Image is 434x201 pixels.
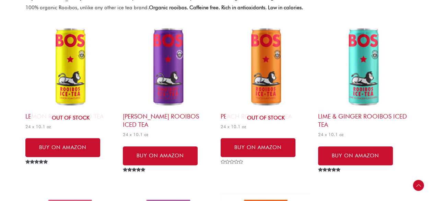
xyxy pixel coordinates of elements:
[149,4,303,11] strong: Organic rooibos. Caffeine free. Rich in antioxidants. Low in calories.
[221,112,311,120] h2: Peach Rooibos Ice Tea
[31,111,111,126] span: Out of stock
[318,168,342,188] span: Rated out of 5
[123,112,213,129] h2: [PERSON_NAME] Rooibos Iced Tea
[123,22,213,139] a: [PERSON_NAME] Rooibos Iced Tea24 x 10.1 oz
[318,132,409,137] span: 24 x 10.1 oz
[123,132,213,137] span: 24 x 10.1 oz
[123,22,213,112] img: Berry Rooibos Iced Tea
[25,22,116,112] img: Lemon Rooibos Iced Tea
[221,124,311,130] span: 24 x 10.1 oz
[221,22,311,112] img: Peach Rooibos Ice Tea
[123,168,146,188] span: Rated out of 5
[318,146,393,165] a: Buy on Amazon
[318,22,409,139] a: Lime & Ginger Rooibos Iced Tea24 x 10.1 oz
[25,112,116,120] h2: Lemon Rooibos Iced Tea
[25,160,49,180] span: Rated out of 5
[226,111,306,126] span: Out of stock
[25,138,100,157] a: BUY ON AMAZON
[318,112,409,129] h2: Lime & Ginger Rooibos Iced Tea
[221,138,295,157] a: BUY ON AMAZON
[318,22,409,112] img: Lime & Ginger Rooibos Iced Tea
[221,22,311,132] a: Out of stock Peach Rooibos Ice Tea24 x 10.1 oz
[123,146,198,165] a: BUY ON AMAZON
[25,124,116,130] span: 24 x 10.1 oz
[25,22,116,132] a: Out of stock Lemon Rooibos Iced Tea24 x 10.1 oz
